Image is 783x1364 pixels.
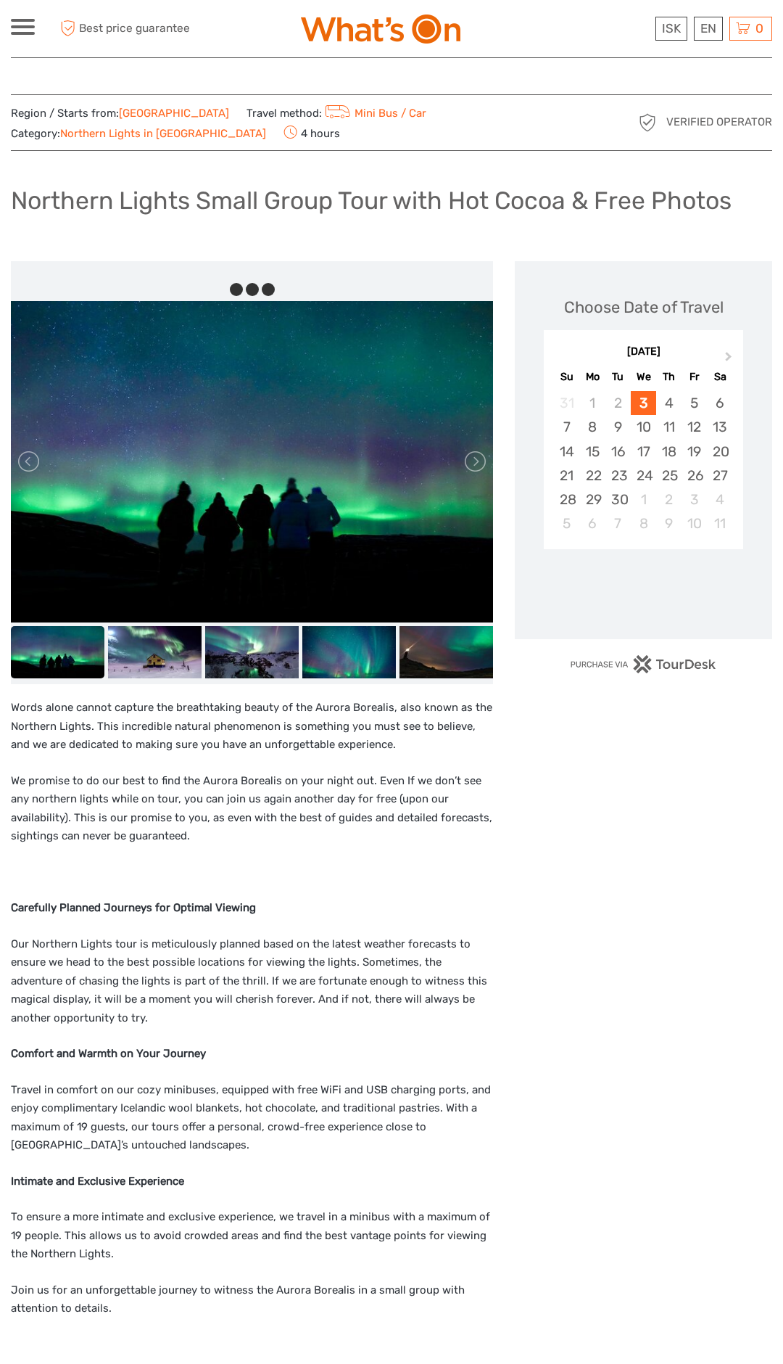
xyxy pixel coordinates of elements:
[656,367,681,387] div: Th
[636,111,659,134] img: verified_operator_grey_128.png
[580,440,605,464] div: Choose Monday, September 15th, 2025
[605,511,631,535] div: Choose Tuesday, October 7th, 2025
[399,626,493,679] img: 620f1439602b4a4588db59d06174df7a_slider_thumbnail.jpg
[108,626,202,679] img: c98f3496009e44809d000fa2aee3e51b_slider_thumbnail.jpeg
[656,415,681,439] div: Choose Thursday, September 11th, 2025
[554,464,579,488] div: Choose Sunday, September 21st, 2025
[554,367,579,387] div: Su
[554,415,579,439] div: Choose Sunday, September 7th, 2025
[707,415,732,439] div: Choose Saturday, September 13th, 2025
[60,127,266,140] a: Northern Lights in [GEOGRAPHIC_DATA]
[11,699,493,755] p: Words alone cannot capture the breathtaking beauty of the Aurora Borealis, also known as the Nort...
[11,901,256,914] strong: Carefully Planned Journeys for Optimal Viewing
[681,415,707,439] div: Choose Friday, September 12th, 2025
[681,464,707,488] div: Choose Friday, September 26th, 2025
[707,464,732,488] div: Choose Saturday, September 27th, 2025
[631,440,656,464] div: Choose Wednesday, September 17th, 2025
[666,115,772,130] span: Verified Operator
[570,655,717,673] img: PurchaseViaTourDesk.png
[631,511,656,535] div: Choose Wednesday, October 8th, 2025
[548,391,738,535] div: month 2025-09
[554,511,579,535] div: Choose Sunday, October 5th, 2025
[605,488,631,511] div: Choose Tuesday, September 30th, 2025
[605,440,631,464] div: Choose Tuesday, September 16th, 2025
[656,440,681,464] div: Choose Thursday, September 18th, 2025
[11,1208,493,1264] p: To ensure a more intimate and exclusive experience, we travel in a minibus with a maximum of 19 p...
[707,511,732,535] div: Choose Saturday, October 11th, 2025
[681,391,707,415] div: Choose Friday, September 5th, 2025
[605,367,631,387] div: Tu
[580,367,605,387] div: Mo
[707,488,732,511] div: Choose Saturday, October 4th, 2025
[681,440,707,464] div: Choose Friday, September 19th, 2025
[681,511,707,535] div: Choose Friday, October 10th, 2025
[11,301,493,623] img: e8695a2a1b034f3abde31fbeb22657e9_main_slider.jpg
[11,1081,493,1155] p: Travel in comfort on our cozy minibuses, equipped with free WiFi and USB charging ports, and enjo...
[631,367,656,387] div: We
[631,391,656,415] div: Choose Wednesday, September 3rd, 2025
[605,391,631,415] div: Not available Tuesday, September 2nd, 2025
[605,464,631,488] div: Choose Tuesday, September 23rd, 2025
[246,102,426,123] span: Travel method:
[57,17,202,41] span: Best price guarantee
[544,345,743,360] div: [DATE]
[11,1281,493,1318] p: Join us for an unforgettable journey to witness the Aurora Borealis in a small group with attenti...
[11,1047,206,1060] strong: Comfort and Warmth on Your Journey
[205,626,299,679] img: 8c3ac6806fd64b33a2ca3b64f1dd7e56_slider_thumbnail.jpg
[580,488,605,511] div: Choose Monday, September 29th, 2025
[283,123,340,143] span: 4 hours
[753,21,766,36] span: 0
[580,391,605,415] div: Not available Monday, September 1st, 2025
[11,935,493,1028] p: Our Northern Lights tour is meticulously planned based on the latest weather forecasts to ensure ...
[580,464,605,488] div: Choose Monday, September 22nd, 2025
[302,626,396,679] img: 7b10c2ed7d464e8ba987b42cc1113a35_slider_thumbnail.jpg
[718,348,742,371] button: Next Month
[554,440,579,464] div: Choose Sunday, September 14th, 2025
[580,511,605,535] div: Choose Monday, October 6th, 2025
[11,186,732,215] h1: Northern Lights Small Group Tour with Hot Cocoa & Free Photos
[707,391,732,415] div: Choose Saturday, September 6th, 2025
[656,391,681,415] div: Choose Thursday, September 4th, 2025
[301,15,460,44] img: What's On
[656,464,681,488] div: Choose Thursday, September 25th, 2025
[11,772,493,846] p: We promise to do our best to find the Aurora Borealis on your night out. Even If we don’t see any...
[11,626,104,679] img: e8695a2a1b034f3abde31fbeb22657e9_slider_thumbnail.jpg
[631,415,656,439] div: Choose Wednesday, September 10th, 2025
[322,107,426,120] a: Mini Bus / Car
[119,107,229,120] a: [GEOGRAPHIC_DATA]
[681,488,707,511] div: Choose Friday, October 3rd, 2025
[11,106,229,121] span: Region / Starts from:
[554,391,579,415] div: Not available Sunday, August 31st, 2025
[564,296,724,319] div: Choose Date of Travel
[707,367,732,387] div: Sa
[707,440,732,464] div: Choose Saturday, September 20th, 2025
[580,415,605,439] div: Choose Monday, September 8th, 2025
[681,367,707,387] div: Fr
[11,126,266,141] span: Category:
[656,488,681,511] div: Choose Thursday, October 2nd, 2025
[694,17,723,41] div: EN
[11,1175,184,1188] strong: Intimate and Exclusive Experience
[656,511,681,535] div: Choose Thursday, October 9th, 2025
[639,586,648,596] div: Loading...
[631,488,656,511] div: Choose Wednesday, October 1st, 2025
[554,488,579,511] div: Choose Sunday, September 28th, 2025
[605,415,631,439] div: Choose Tuesday, September 9th, 2025
[662,21,681,36] span: ISK
[631,464,656,488] div: Choose Wednesday, September 24th, 2025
